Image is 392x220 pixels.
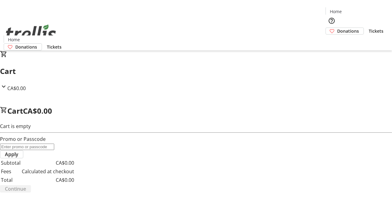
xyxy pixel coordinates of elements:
a: Home [4,36,24,43]
span: Donations [337,28,359,34]
span: Home [330,8,342,15]
span: Home [8,36,20,43]
td: Subtotal [1,159,21,167]
button: Cart [326,35,338,47]
a: Tickets [42,44,66,50]
button: Help [326,15,338,27]
a: Home [326,8,345,15]
td: Calculated at checkout [21,167,74,175]
a: Donations [326,28,364,35]
span: Tickets [369,28,383,34]
a: Donations [4,43,42,50]
span: CA$0.00 [7,85,26,92]
td: Total [1,176,21,184]
span: Tickets [47,44,62,50]
td: Fees [1,167,21,175]
img: Orient E2E Organization gAGAplvE66's Logo [4,18,58,48]
span: CA$0.00 [23,106,52,116]
td: CA$0.00 [21,176,74,184]
td: CA$0.00 [21,159,74,167]
a: Tickets [364,28,388,34]
span: Apply [5,151,18,158]
span: Donations [15,44,37,50]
